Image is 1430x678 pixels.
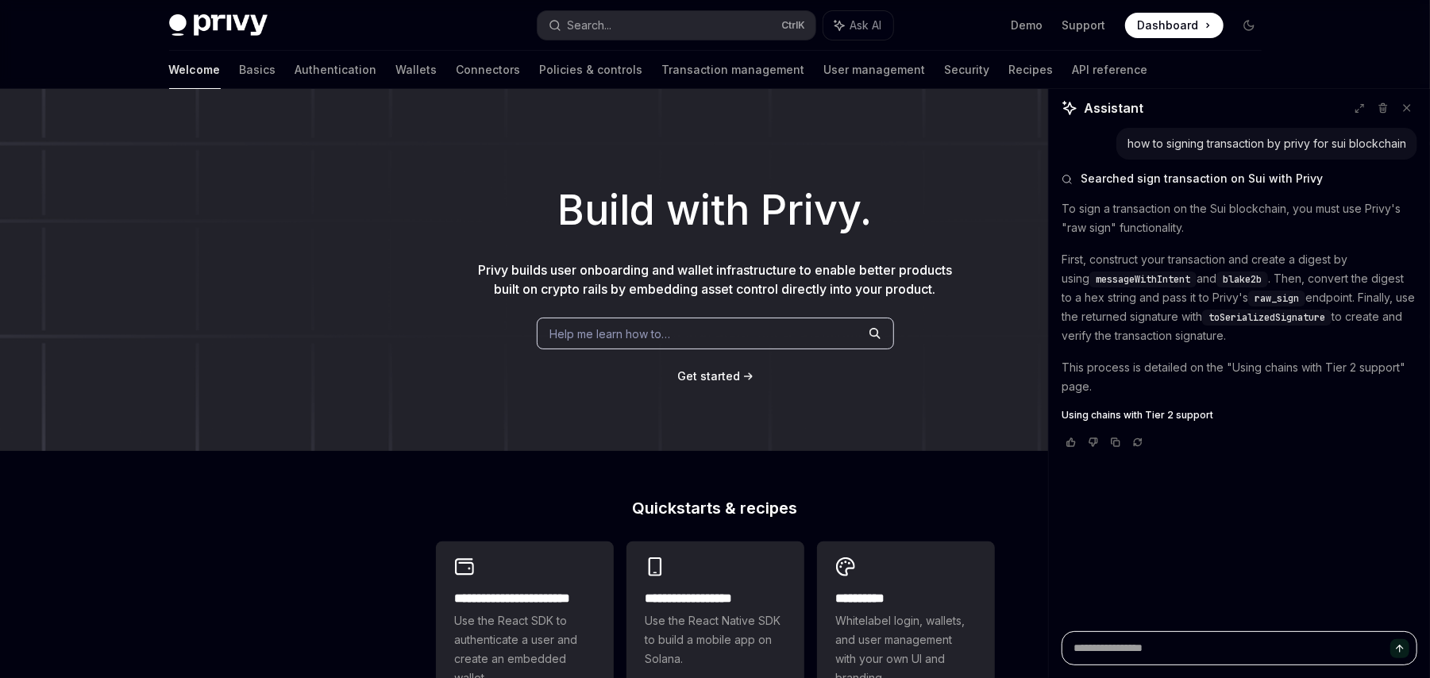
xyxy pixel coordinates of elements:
div: Search... [568,16,612,35]
button: Toggle dark mode [1236,13,1262,38]
span: Privy builds user onboarding and wallet infrastructure to enable better products built on crypto ... [478,262,952,297]
p: To sign a transaction on the Sui blockchain, you must use Privy's "raw sign" functionality. [1062,199,1417,237]
span: messageWithIntent [1096,273,1190,286]
a: Using chains with Tier 2 support [1062,409,1417,422]
a: Security [945,51,990,89]
a: Dashboard [1125,13,1224,38]
button: Send message [1390,639,1409,658]
a: Transaction management [662,51,805,89]
a: Basics [240,51,276,89]
button: Search...CtrlK [538,11,815,40]
span: Using chains with Tier 2 support [1062,409,1213,422]
a: Demo [1012,17,1043,33]
a: Connectors [457,51,521,89]
div: how to signing transaction by privy for sui blockchain [1127,136,1406,152]
a: Policies & controls [540,51,643,89]
h2: Quickstarts & recipes [436,500,995,516]
span: Searched sign transaction on Sui with Privy [1081,171,1323,187]
a: Wallets [396,51,437,89]
a: API reference [1073,51,1148,89]
span: Get started [677,369,740,383]
button: Searched sign transaction on Sui with Privy [1062,171,1417,187]
span: toSerializedSignature [1208,311,1325,324]
a: User management [824,51,926,89]
a: Recipes [1009,51,1054,89]
span: Dashboard [1138,17,1199,33]
a: Authentication [295,51,377,89]
span: raw_sign [1255,292,1299,305]
img: dark logo [169,14,268,37]
a: Support [1062,17,1106,33]
button: Ask AI [823,11,893,40]
span: Assistant [1084,98,1143,117]
span: blake2b [1223,273,1262,286]
span: Ask AI [850,17,882,33]
span: Use the React Native SDK to build a mobile app on Solana. [646,611,785,668]
h1: Build with Privy. [25,179,1405,241]
p: First, construct your transaction and create a digest by using and . Then, convert the digest to ... [1062,250,1417,345]
a: Welcome [169,51,221,89]
a: Get started [677,368,740,384]
p: This process is detailed on the "Using chains with Tier 2 support" page. [1062,358,1417,396]
span: Help me learn how to… [550,326,671,342]
span: Ctrl K [782,19,806,32]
